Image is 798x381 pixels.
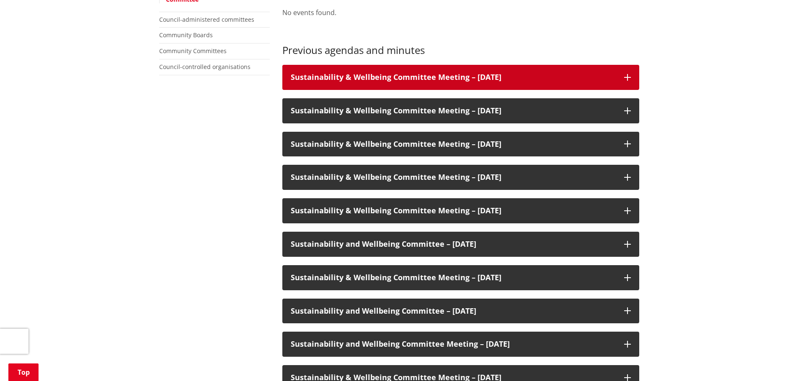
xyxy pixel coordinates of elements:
h3: Sustainability and Wellbeing Committee – [DATE] [291,307,616,315]
a: Council-administered committees [159,15,254,23]
h3: Sustainability & Wellbeing Committee Meeting – [DATE] [291,73,616,82]
h3: Sustainability & Wellbeing Committee Meeting – [DATE] [291,107,616,115]
h3: Sustainability & Wellbeing Committee Meeting – [DATE] [291,173,616,182]
a: Community Boards [159,31,213,39]
h3: Previous agendas and minutes [282,44,639,56]
h3: Sustainability and Wellbeing Committee Meeting – [DATE] [291,340,616,348]
a: Council-controlled organisations [159,63,251,71]
h3: Sustainability & Wellbeing Committee Meeting – [DATE] [291,274,616,282]
h3: Sustainability & Wellbeing Committee Meeting – [DATE] [291,140,616,148]
h3: Sustainability & Wellbeing Committee Meeting – [DATE] [291,207,616,215]
h3: Sustainability and Wellbeing Committee – [DATE] [291,240,616,248]
p: No events found. [282,8,639,18]
iframe: Messenger Launcher [759,346,790,376]
a: Top [8,363,39,381]
a: Community Committees [159,47,227,55]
